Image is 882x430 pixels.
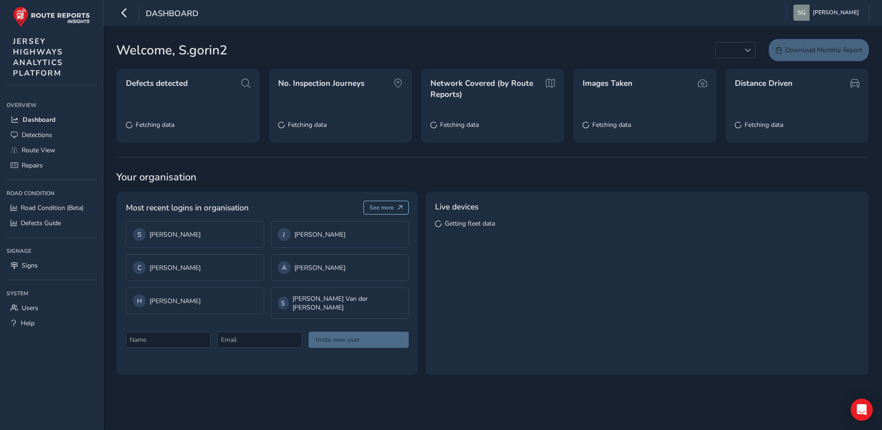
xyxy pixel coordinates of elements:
div: Overview [6,98,96,112]
a: Users [6,300,96,316]
a: Repairs [6,158,96,173]
a: Signs [6,258,96,273]
a: Detections [6,127,96,143]
button: [PERSON_NAME] [793,5,862,21]
div: [PERSON_NAME] [278,228,402,241]
span: S [137,230,142,239]
span: No. Inspection Journeys [278,78,364,89]
span: S [281,299,285,308]
span: Users [22,304,38,312]
span: Detections [22,131,52,139]
span: Images Taken [583,78,632,89]
span: Defects detected [126,78,188,89]
div: Signage [6,244,96,258]
span: Dashboard [146,8,198,21]
div: [PERSON_NAME] [133,261,257,274]
span: Welcome, S.gorin2 [116,41,227,60]
span: Dashboard [23,115,55,124]
div: [PERSON_NAME] [133,228,257,241]
span: Fetching data [288,120,327,129]
div: Open Intercom Messenger [851,399,873,421]
span: Getting fleet data [445,219,495,228]
input: Email [217,332,302,348]
span: Repairs [22,161,43,170]
span: Signs [22,261,38,270]
span: Fetching data [440,120,479,129]
a: Dashboard [6,112,96,127]
span: Network Covered (by Route Reports) [430,78,542,100]
span: Help [21,319,35,328]
input: Name [126,332,211,348]
a: Help [6,316,96,331]
span: Your organisation [116,170,869,184]
button: See more [364,201,409,215]
span: Road Condition (Beta) [21,203,83,212]
div: System [6,287,96,300]
span: Distance Driven [735,78,793,89]
span: Defects Guide [21,219,61,227]
span: H [137,297,142,305]
span: Route View [22,146,55,155]
a: Defects Guide [6,215,96,231]
a: Route View [6,143,96,158]
span: A [282,263,286,272]
span: J [283,230,285,239]
a: Road Condition (Beta) [6,200,96,215]
span: C [137,263,142,272]
img: diamond-layout [793,5,810,21]
img: rr logo [13,6,90,27]
span: Live devices [435,201,478,213]
div: [PERSON_NAME] [278,261,402,274]
span: JERSEY HIGHWAYS ANALYTICS PLATFORM [13,36,63,78]
span: See more [369,204,394,211]
div: [PERSON_NAME] [133,294,257,307]
span: Most recent logins in organisation [126,202,249,214]
span: Fetching data [136,120,174,129]
span: [PERSON_NAME] [813,5,859,21]
span: Fetching data [592,120,631,129]
span: Fetching data [745,120,783,129]
div: [PERSON_NAME] Van der [PERSON_NAME] [278,294,402,312]
div: Road Condition [6,186,96,200]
